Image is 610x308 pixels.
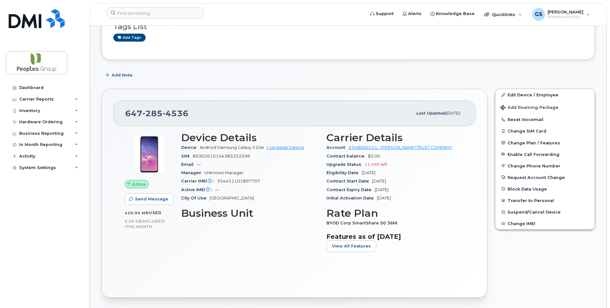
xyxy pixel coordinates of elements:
[326,162,365,167] span: Upgrade Status
[508,140,560,145] span: Change Plan / Features
[377,196,391,200] span: [DATE]
[548,14,583,20] span: Wireless Admin
[495,183,595,195] button: Block Data Usage
[445,111,460,116] span: [DATE]
[181,207,319,219] h3: Business Unit
[375,187,389,192] span: [DATE]
[495,137,595,149] button: Change Plan / Features
[495,218,595,229] button: Change IMEI
[508,152,559,157] span: Enable Call Forwarding
[426,7,479,20] a: Knowledge Base
[508,210,561,215] span: Suspend/Cancel Device
[210,196,254,200] span: [GEOGRAPHIC_DATA]
[326,179,372,183] span: Contract Start Date
[368,154,380,158] span: $0.00
[125,211,149,215] span: 420.90 MB
[326,145,349,150] span: Account
[416,111,445,116] span: Last updated
[326,196,377,200] span: Initial Activation Date
[495,89,595,101] a: Edit Device / Employee
[376,11,394,17] span: Support
[326,233,464,240] h3: Features as of [DATE]
[326,132,464,143] h3: Carrier Details
[372,179,386,183] span: [DATE]
[528,8,595,21] div: Garry Singh
[181,145,200,150] span: Device
[181,187,215,192] span: Active IMEI
[535,11,542,18] span: GS
[215,187,219,192] span: —
[181,132,319,143] h3: Device Details
[326,154,368,158] span: Contract balance
[181,162,197,167] span: Email
[408,11,421,17] span: Alerts
[193,154,250,158] span: 89302610104383252596
[480,8,526,21] div: Quicklinks
[125,219,142,223] span: 5.00 GB
[132,181,146,187] span: Active
[181,179,217,183] span: Carrier IMEI
[135,196,168,202] span: Send Message
[366,7,398,20] a: Support
[495,114,595,125] button: Reset Voicemail
[125,193,174,205] button: Send Message
[149,210,162,215] span: used
[362,170,375,175] span: [DATE]
[125,219,165,229] span: included this month
[501,105,558,111] span: Add Roaming Package
[112,72,132,78] span: Add Note
[326,170,362,175] span: Eligibility Date
[326,207,464,219] h3: Rate Plan
[217,179,260,183] span: 354451101897707
[197,162,201,167] span: —
[181,196,210,200] span: City Of Use
[267,145,304,150] a: + Upgrade Device
[326,187,375,192] span: Contract Expiry Date
[398,7,426,20] a: Alerts
[101,69,138,81] button: Add Note
[365,162,387,167] span: 11 mth left
[163,109,189,118] span: 4536
[495,125,595,137] button: Change SIM Card
[495,160,595,172] button: Change Phone Number
[349,145,452,150] a: 0548066511 - [PERSON_NAME] TRUST COMPANY
[495,206,595,218] button: Suspend/Cancel Device
[130,135,168,174] img: image20231002-3703462-1k8knxw.jpeg
[125,109,189,118] span: 647
[548,9,583,14] span: [PERSON_NAME]
[142,109,163,118] span: 285
[436,11,475,17] span: Knowledge Base
[200,145,264,150] span: Android Samsung Galaxy S10e
[495,149,595,160] button: Enable Call Forwarding
[113,23,583,31] h3: Tags List
[181,170,205,175] span: Manager
[326,240,376,252] button: View All Features
[107,7,204,19] input: Find something...
[181,154,193,158] span: SIM
[332,243,371,249] span: View All Features
[495,195,595,206] button: Transfer to Personal
[495,172,595,183] button: Request Account Change
[495,101,595,114] button: Add Roaming Package
[492,12,515,17] span: Quicklinks
[205,170,244,175] span: Unknown Manager
[113,34,146,42] a: Add tags
[326,221,400,225] span: BYOD Corp SmartShare 50 36M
